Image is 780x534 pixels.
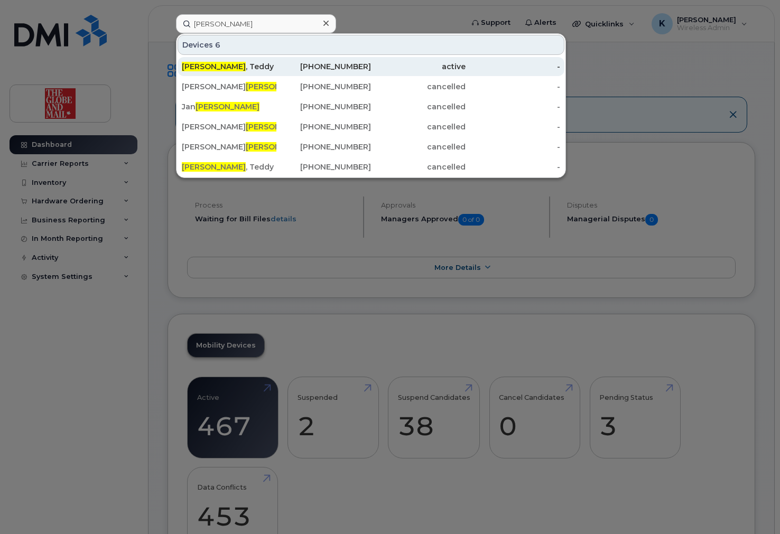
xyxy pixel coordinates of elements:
div: [PHONE_NUMBER] [276,162,371,172]
a: [PERSON_NAME][PERSON_NAME][PHONE_NUMBER]cancelled- [178,77,564,96]
div: [PERSON_NAME] [182,81,276,92]
a: [PERSON_NAME], Teddy[PHONE_NUMBER]cancelled- [178,157,564,176]
span: [PERSON_NAME] [182,62,246,71]
div: - [466,101,560,112]
a: [PERSON_NAME], Teddy[PHONE_NUMBER]active- [178,57,564,76]
div: [PERSON_NAME] [182,121,276,132]
div: [PHONE_NUMBER] [276,81,371,92]
span: [PERSON_NAME] [246,122,310,132]
a: [PERSON_NAME][PERSON_NAME][PHONE_NUMBER]cancelled- [178,117,564,136]
span: [PERSON_NAME] [246,142,310,152]
div: [PHONE_NUMBER] [276,142,371,152]
div: cancelled [371,162,466,172]
div: cancelled [371,81,466,92]
div: - [466,61,560,72]
div: Jan [182,101,276,112]
div: , Teddy [182,162,276,172]
div: [PHONE_NUMBER] [276,101,371,112]
div: - [466,121,560,132]
div: - [466,162,560,172]
div: - [466,142,560,152]
span: 6 [215,40,220,50]
div: [PERSON_NAME] [182,142,276,152]
div: - [466,81,560,92]
a: Jan[PERSON_NAME][PHONE_NUMBER]cancelled- [178,97,564,116]
div: Devices [178,35,564,55]
div: [PHONE_NUMBER] [276,61,371,72]
span: [PERSON_NAME] [196,102,259,111]
a: [PERSON_NAME][PERSON_NAME][PHONE_NUMBER]cancelled- [178,137,564,156]
span: [PERSON_NAME] [246,82,310,91]
div: cancelled [371,101,466,112]
div: cancelled [371,142,466,152]
div: active [371,61,466,72]
div: cancelled [371,121,466,132]
span: [PERSON_NAME] [182,162,246,172]
div: , Teddy [182,61,276,72]
div: [PHONE_NUMBER] [276,121,371,132]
